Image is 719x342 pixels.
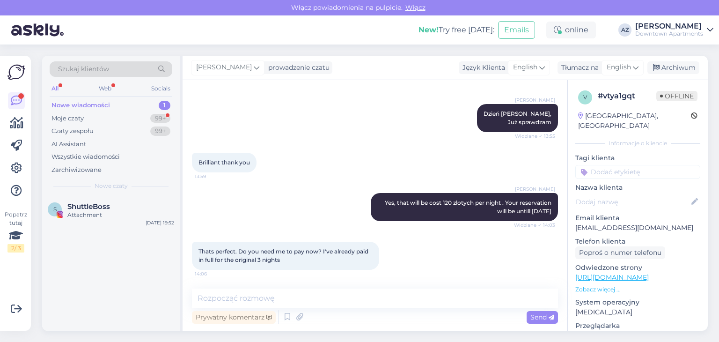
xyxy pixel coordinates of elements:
span: English [607,62,631,73]
a: [URL][DOMAIN_NAME] [575,273,649,282]
div: Popatrz tutaj [7,210,24,253]
button: Emails [498,21,535,39]
div: Tłumacz na [558,63,599,73]
span: Widziane ✓ 13:55 [515,133,555,140]
div: Attachment [67,211,174,219]
div: Archiwum [647,61,699,74]
span: Thats perfect. Do you need me to pay now? I've already paid in full for the original 3 nights [198,248,370,263]
span: Send [530,313,554,321]
div: AI Assistant [51,140,86,149]
p: [EMAIL_ADDRESS][DOMAIN_NAME] [575,223,700,233]
p: System operacyjny [575,297,700,307]
p: Przeglądarka [575,321,700,331]
p: Odwiedzone strony [575,263,700,273]
div: Moje czaty [51,114,84,123]
div: # vtya1gqt [598,90,656,102]
p: Email klienta [575,213,700,223]
input: Dodaj nazwę [576,197,690,207]
div: Downtown Apartments [635,30,703,37]
span: Szukaj klientów [58,64,109,74]
div: [PERSON_NAME] [635,22,703,30]
div: Zarchiwizowane [51,165,102,175]
b: New! [418,25,439,34]
span: 13:59 [195,173,230,180]
div: Nowe wiadomości [51,101,110,110]
span: 14:06 [195,270,230,277]
span: Yes, that will be cost 120 zlotych per night . Your reservation will be untill [DATE] [385,199,553,215]
div: AZ [618,23,631,37]
img: Askly Logo [7,63,25,81]
span: Brilliant thank you [198,159,250,166]
div: Prywatny komentarz [192,311,276,324]
span: Offline [656,91,697,101]
span: English [513,62,537,73]
div: 1 [159,101,170,110]
div: Poproś o numer telefonu [575,246,665,259]
span: S [53,206,57,213]
p: Zobacz więcej ... [575,285,700,294]
div: All [50,82,60,95]
div: 99+ [150,126,170,136]
div: [DATE] 19:52 [146,219,174,226]
input: Dodać etykietę [575,165,700,179]
div: online [546,22,596,38]
span: [PERSON_NAME] [515,97,555,104]
span: v [583,94,587,101]
div: Web [97,82,113,95]
span: [PERSON_NAME] [515,186,555,193]
p: Nazwa klienta [575,183,700,193]
p: [MEDICAL_DATA] [575,307,700,317]
span: [PERSON_NAME] [196,62,252,73]
div: [GEOGRAPHIC_DATA], [GEOGRAPHIC_DATA] [578,111,691,131]
span: Dzień [PERSON_NAME], Już sprawdzam [484,110,551,126]
div: Try free [DATE]: [418,24,494,36]
div: Wszystkie wiadomości [51,152,120,162]
div: Socials [149,82,172,95]
div: prowadzenie czatu [264,63,330,73]
span: Włącz [403,3,428,12]
span: Widziane ✓ 14:03 [514,222,555,229]
p: Tagi klienta [575,153,700,163]
p: Telefon klienta [575,237,700,246]
span: Nowe czaty [95,182,128,190]
a: [PERSON_NAME]Downtown Apartments [635,22,713,37]
div: Czaty zespołu [51,126,94,136]
div: Informacje o kliencie [575,139,700,148]
div: 2 / 3 [7,244,24,253]
span: ShuttleBoss [67,202,110,211]
div: Język Klienta [459,63,505,73]
div: 99+ [150,114,170,123]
